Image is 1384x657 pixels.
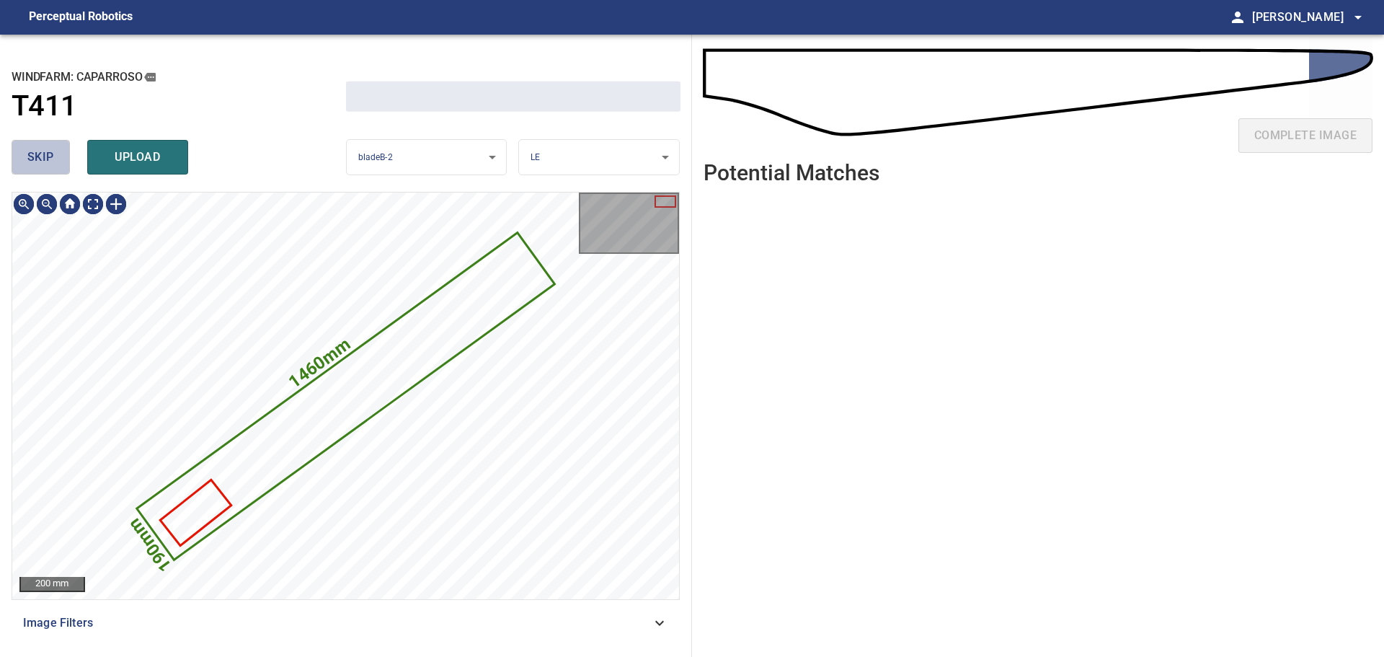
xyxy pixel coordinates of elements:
[519,139,679,176] div: LE
[1252,7,1367,27] span: [PERSON_NAME]
[23,614,651,632] span: Image Filters
[1246,3,1367,32] button: [PERSON_NAME]
[142,69,158,85] button: copy message details
[285,334,354,392] text: 1460mm
[29,6,133,29] figcaption: Perceptual Robotics
[12,89,77,123] h1: T411
[704,161,879,185] h2: Potential Matches
[1229,9,1246,26] span: person
[58,193,81,216] img: Go home
[105,193,128,216] img: Toggle selection
[87,140,188,175] button: upload
[81,193,105,216] img: Toggle full page
[12,606,680,640] div: Image Filters
[347,139,507,176] div: bladeB-2
[27,147,54,167] span: skip
[12,193,35,216] img: Zoom in
[1349,9,1367,26] span: arrow_drop_down
[124,514,176,575] text: 190mm
[103,147,172,167] span: upload
[358,152,393,162] span: bladeB-2
[531,152,540,162] span: LE
[35,193,58,216] img: Zoom out
[12,140,70,175] button: skip
[12,89,346,123] a: T411
[12,69,346,85] h2: windfarm: Caparroso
